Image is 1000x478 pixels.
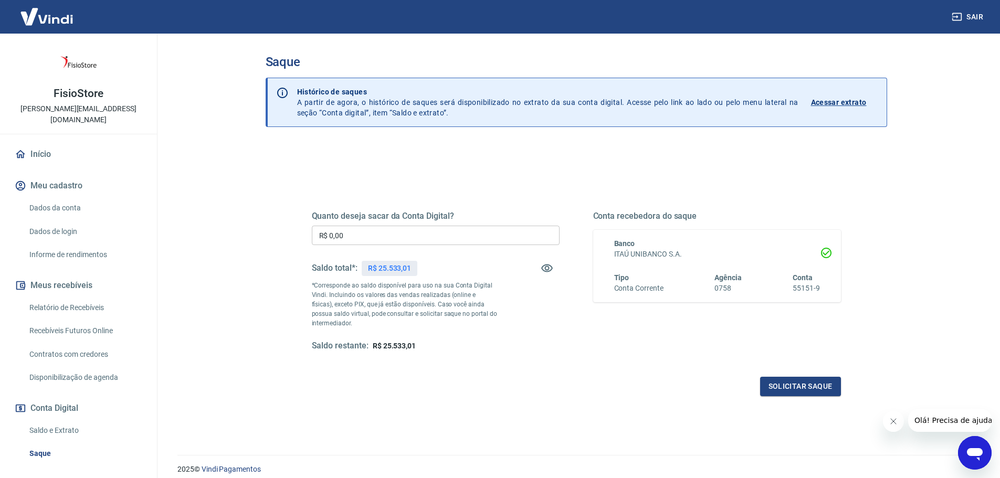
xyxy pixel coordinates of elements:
h6: ITAÚ UNIBANCO S.A. [614,249,820,260]
a: Início [13,143,144,166]
h5: Quanto deseja sacar da Conta Digital? [312,211,560,221]
span: Conta [793,273,813,282]
a: Relatório de Recebíveis [25,297,144,318]
span: Banco [614,239,635,248]
p: 2025 © [177,464,975,475]
img: f4093ee0-b948-48fc-8f5f-5be1a5a284df.jpeg [58,42,100,84]
span: R$ 25.533,01 [373,342,416,350]
img: Vindi [13,1,81,33]
p: A partir de agora, o histórico de saques será disponibilizado no extrato da sua conta digital. Ac... [297,87,798,118]
span: Tipo [614,273,629,282]
button: Meu cadastro [13,174,144,197]
span: Agência [714,273,742,282]
a: Disponibilização de agenda [25,367,144,388]
a: Recebíveis Futuros Online [25,320,144,342]
p: R$ 25.533,01 [368,263,411,274]
p: *Corresponde ao saldo disponível para uso na sua Conta Digital Vindi. Incluindo os valores das ve... [312,281,498,328]
a: Informe de rendimentos [25,244,144,265]
p: Histórico de saques [297,87,798,97]
button: Sair [950,7,987,27]
h5: Saldo restante: [312,341,369,352]
iframe: Fechar mensagem [883,411,904,432]
iframe: Mensagem da empresa [908,409,992,432]
span: Olá! Precisa de ajuda? [6,7,88,16]
a: Acessar extrato [811,87,878,118]
h6: Conta Corrente [614,283,664,294]
iframe: Botão para abrir a janela de mensagens [958,436,992,470]
p: FisioStore [54,88,103,99]
a: Dados da conta [25,197,144,219]
a: Dados de login [25,221,144,242]
button: Conta Digital [13,397,144,420]
a: Contratos com credores [25,344,144,365]
h6: 55151-9 [793,283,820,294]
button: Solicitar saque [760,377,841,396]
h6: 0758 [714,283,742,294]
h5: Saldo total*: [312,263,357,273]
p: [PERSON_NAME][EMAIL_ADDRESS][DOMAIN_NAME] [8,103,149,125]
p: Acessar extrato [811,97,867,108]
h5: Conta recebedora do saque [593,211,841,221]
button: Meus recebíveis [13,274,144,297]
h3: Saque [266,55,887,69]
a: Saldo e Extrato [25,420,144,441]
a: Saque [25,443,144,464]
a: Vindi Pagamentos [202,465,261,473]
